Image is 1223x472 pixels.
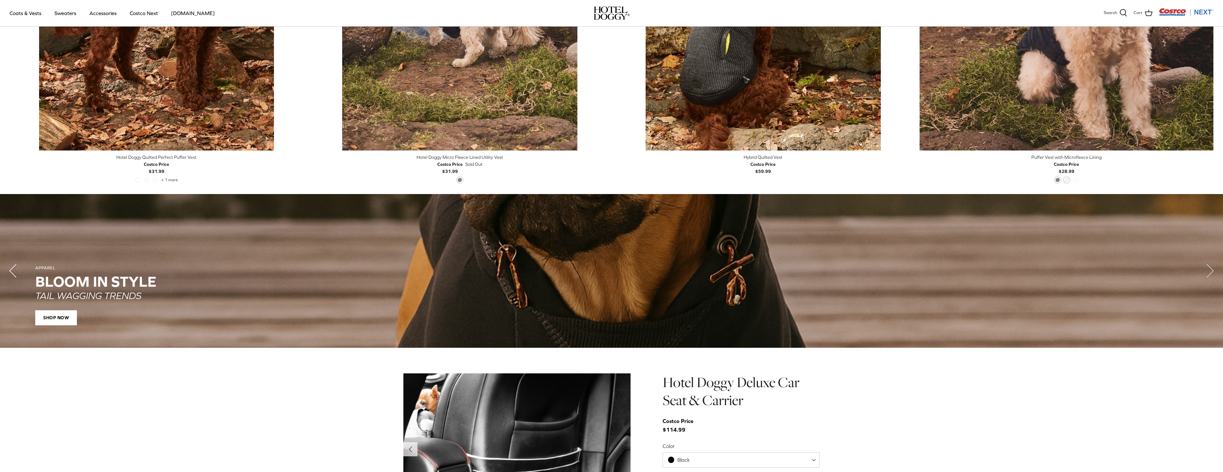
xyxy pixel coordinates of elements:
a: Visit Costco Next [1159,12,1213,17]
b: $31.99 [437,161,463,174]
div: Hybrid Quilted Vest [616,154,910,161]
span: + 1 more [161,178,178,182]
a: Puffer Vest with Microfleece Lining Costco Price$28.99 [920,154,1213,175]
div: Hotel Doggy Quilted Perfect Puffer Vest [10,154,303,161]
a: Search [1104,9,1127,17]
div: Costco Price [1054,161,1079,168]
em: TAIL WAGGING TRENDS [35,290,141,301]
b: $31.99 [144,161,169,174]
a: Hotel Doggy Micro Fleece Lined Utility Vest Costco Price$31.99 Sold Out [313,154,607,175]
label: Color [663,443,820,450]
div: Costco Price [144,161,169,168]
a: Cart [1134,9,1153,17]
span: Black [677,457,690,463]
button: Previous [403,442,417,456]
img: Costco Next [1159,8,1213,16]
div: Costco Price [663,417,693,426]
div: Costco Price [437,161,463,168]
a: [DOMAIN_NAME] [165,2,220,24]
span: Cart [1134,10,1142,16]
a: hoteldoggy.com hoteldoggycom [594,6,630,20]
button: Next [1197,258,1223,284]
div: Hotel Doggy Micro Fleece Lined Utility Vest [313,154,607,161]
a: Hotel Doggy Quilted Perfect Puffer Vest Costco Price$31.99 [10,154,303,175]
div: APPAREL [35,265,1188,271]
a: Accessories [84,2,122,24]
span: Sold Out [465,161,483,168]
div: Costco Price [750,161,776,168]
img: hoteldoggycom [594,6,630,20]
b: $28.99 [1054,161,1079,174]
a: Sweaters [49,2,82,24]
span: Black [663,457,703,463]
a: Costco Next [124,2,164,24]
span: $114.99 [663,417,700,434]
a: Hybrid Quilted Vest Costco Price$59.99 [616,154,910,175]
span: Search [1104,10,1117,16]
span: SHOP NOW [35,310,77,325]
h1: Hotel Doggy Deluxe Car Seat & Carrier [663,373,820,410]
div: Puffer Vest with Microfleece Lining [920,154,1213,161]
a: Coats & Vests [4,2,47,24]
h2: Bloom in Style [35,273,1188,290]
b: $59.99 [750,161,776,174]
span: Black [663,452,820,468]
